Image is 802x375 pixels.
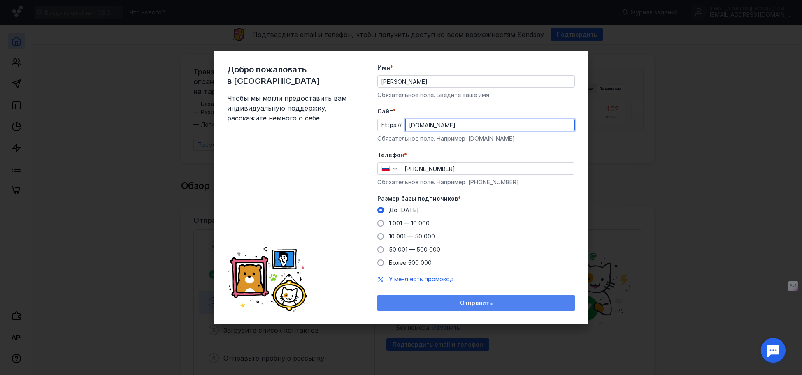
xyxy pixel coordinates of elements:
[389,275,454,283] button: У меня есть промокод
[389,246,440,253] span: 50 001 — 500 000
[377,134,575,143] div: Обязательное поле. Например: [DOMAIN_NAME]
[377,151,404,159] span: Телефон
[389,233,435,240] span: 10 001 — 50 000
[377,107,393,116] span: Cайт
[377,295,575,311] button: Отправить
[389,220,430,227] span: 1 001 — 10 000
[377,178,575,186] div: Обязательное поле. Например: [PHONE_NUMBER]
[389,206,419,213] span: До [DATE]
[227,64,351,87] span: Добро пожаловать в [GEOGRAPHIC_DATA]
[377,64,390,72] span: Имя
[389,259,432,266] span: Более 500 000
[460,300,493,307] span: Отправить
[377,194,458,203] span: Размер базы подписчиков
[389,275,454,282] span: У меня есть промокод
[227,93,351,123] span: Чтобы мы могли предоставить вам индивидуальную поддержку, расскажите немного о себе
[377,91,575,99] div: Обязательное поле. Введите ваше имя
